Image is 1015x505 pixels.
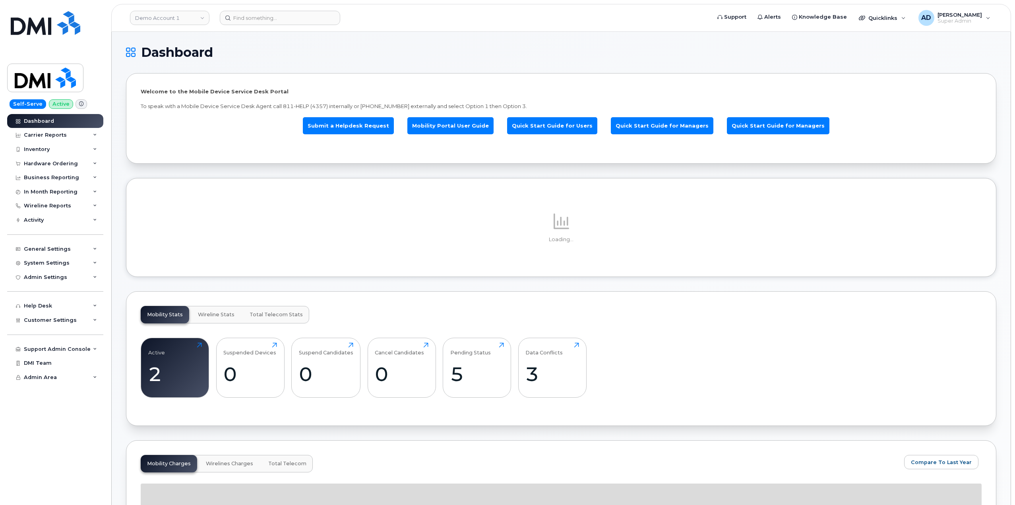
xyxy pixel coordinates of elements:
[299,362,353,386] div: 0
[727,117,829,134] a: Quick Start Guide for Managers
[611,117,713,134] a: Quick Start Guide for Managers
[299,342,353,356] div: Suspend Candidates
[407,117,494,134] a: Mobility Portal User Guide
[375,342,424,356] div: Cancel Candidates
[303,117,394,134] a: Submit a Helpdesk Request
[904,455,978,469] button: Compare To Last Year
[141,46,213,58] span: Dashboard
[250,312,303,318] span: Total Telecom Stats
[299,342,353,393] a: Suspend Candidates0
[223,342,277,393] a: Suspended Devices0
[148,362,202,386] div: 2
[198,312,234,318] span: Wireline Stats
[206,460,253,467] span: Wirelines Charges
[148,342,202,393] a: Active2
[375,362,428,386] div: 0
[141,103,982,110] p: To speak with a Mobile Device Service Desk Agent call 811-HELP (4357) internally or [PHONE_NUMBER...
[375,342,428,393] a: Cancel Candidates0
[148,342,165,356] div: Active
[507,117,597,134] a: Quick Start Guide for Users
[525,342,563,356] div: Data Conflicts
[450,342,504,393] a: Pending Status5
[525,362,579,386] div: 3
[911,459,972,466] span: Compare To Last Year
[223,362,277,386] div: 0
[141,236,982,243] p: Loading...
[525,342,579,393] a: Data Conflicts3
[450,362,504,386] div: 5
[223,342,276,356] div: Suspended Devices
[268,460,306,467] span: Total Telecom
[141,88,982,95] p: Welcome to the Mobile Device Service Desk Portal
[450,342,491,356] div: Pending Status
